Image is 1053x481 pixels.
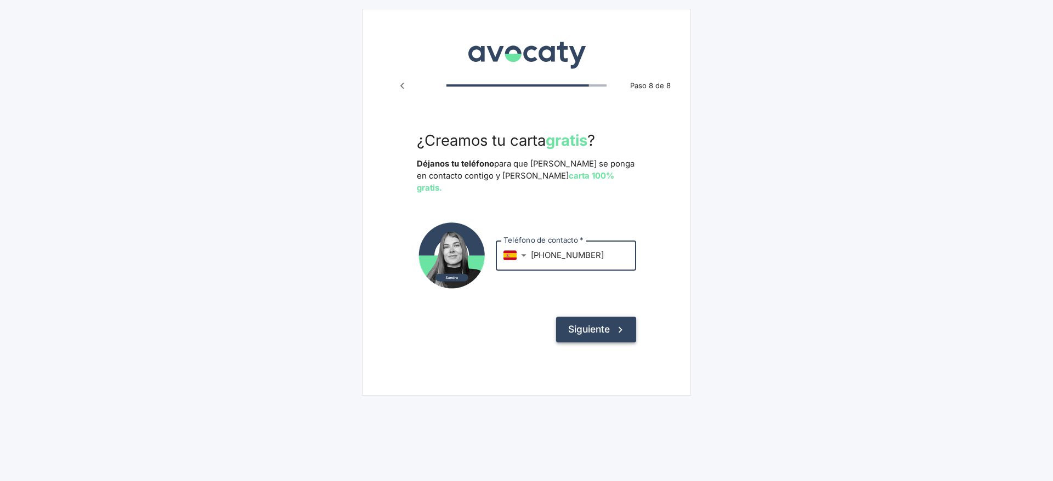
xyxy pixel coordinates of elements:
img: Avocaty [465,33,588,71]
span: Paso 8 de 8 [624,81,677,91]
h3: ¿Creamos tu carta ? [417,131,636,149]
p: para que [PERSON_NAME] se ponga en contacto contigo y [PERSON_NAME] [417,158,636,194]
strong: gratis [546,131,587,150]
label: Teléfono de contacto [503,235,583,245]
img: Avatar de Avocaty de Sandra [417,220,487,290]
strong: Déjanos tu teléfono [417,159,494,169]
button: Paso anterior [392,75,412,96]
button: Siguiente [556,317,636,342]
